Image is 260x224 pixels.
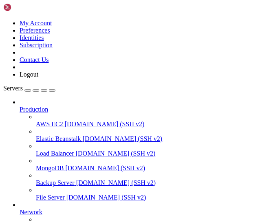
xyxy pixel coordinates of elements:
x-row: mysql_root_password:: command not found [3,52,244,59]
x-row: start_period:: command not found [3,3,244,10]
a: Preferences [20,27,50,34]
a: Subscription [20,42,53,48]
x-row: command 'file' from deb file (1:5.45-2) [3,100,244,107]
a: Load Balancer [DOMAIN_NAME] (SSH v2) [36,150,257,157]
span: MongoDB [36,165,64,171]
x-row: Try: apt install <deb name> [3,114,244,121]
x-row: seafile_admin_password:: command not found [3,121,244,128]
x-row: command 'file2' from deb file-kanji (1.1-20) [3,135,244,142]
span: Elastic Beanstalk [36,135,81,142]
span: [DOMAIN_NAME] (SSH v2) [65,165,145,171]
a: Contact Us [20,56,49,63]
a: AWS EC2 [DOMAIN_NAME] (SSH v2) [36,121,257,128]
x-row: Command 'file:' not found, did you mean: [3,93,244,100]
span: Production [20,106,48,113]
span: Network [20,209,42,215]
a: Servers [3,85,55,92]
a: Backup Server [DOMAIN_NAME] (SSH v2) [36,179,257,187]
x-row: Try: apt install <deb name> [3,79,244,86]
li: Production [20,99,257,201]
img: Shellngn [3,3,50,11]
x-row: Command 'file:' not found, did you mean: [3,59,244,66]
a: MongoDB [DOMAIN_NAME] (SSH v2) [36,165,257,172]
a: Production [20,106,257,113]
x-row: networks:: command not found [3,10,244,17]
a: My Account [20,20,52,26]
li: AWS EC2 [DOMAIN_NAME] (SSH v2) [36,113,257,128]
x-row: nginx_network:: command not found [3,17,244,24]
x-row: Command 'secrets:' not found, did you mean: [3,31,244,38]
x-row: command 'file2' from deb file-kanji (1.1-20) [3,72,244,79]
span: [DOMAIN_NAME] (SSH v2) [76,150,156,157]
li: File Server [DOMAIN_NAME] (SSH v2) [36,187,257,201]
x-row: Try: apt install <deb name> [3,45,244,52]
li: MongoDB [DOMAIN_NAME] (SSH v2) [36,157,257,172]
li: Load Balancer [DOMAIN_NAME] (SSH v2) [36,143,257,157]
x-row: Command 'file:' not found, did you mean: [3,128,244,135]
div: (46, 23) [161,163,165,169]
x-row: external:: command not found [3,24,244,31]
span: Load Balancer [36,150,74,157]
span: AWS EC2 [36,121,63,127]
x-row: command 'file' from deb file (1:5.45-2) [3,142,244,149]
span: [DOMAIN_NAME] (SSH v2) [65,121,145,127]
x-row: mysql_seafile_password:: command not found [3,86,244,93]
a: Network [20,209,257,216]
a: Identities [20,34,44,41]
li: Backup Server [DOMAIN_NAME] (SSH v2) [36,172,257,187]
x-row: command 'secrets' from deb secrets (8.0-1) [3,38,244,45]
x-row: command 'file' from deb file (1:5.45-2) [3,66,244,72]
x-row: Try: apt install <deb name> [3,149,244,156]
x-row: command 'file2' from deb file-kanji (1.1-20) [3,107,244,114]
li: Elastic Beanstalk [DOMAIN_NAME] (SSH v2) [36,128,257,143]
a: Elastic Beanstalk [DOMAIN_NAME] (SSH v2) [36,135,257,143]
span: Backup Server [36,179,75,186]
x-row: root@server:/opt/seafile# docker-compose up -d [3,163,244,169]
a: File Server [DOMAIN_NAME] (SSH v2) [36,194,257,201]
x-row: root@server:/opt/seafile# sudo rm -rf /opt/seafile/logs/seafile [3,156,244,163]
span: [DOMAIN_NAME] (SSH v2) [66,194,146,201]
span: File Server [36,194,65,201]
span: [DOMAIN_NAME] (SSH v2) [76,179,156,186]
a: Logout [20,71,38,78]
span: [DOMAIN_NAME] (SSH v2) [83,135,163,142]
span: Servers [3,85,23,92]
